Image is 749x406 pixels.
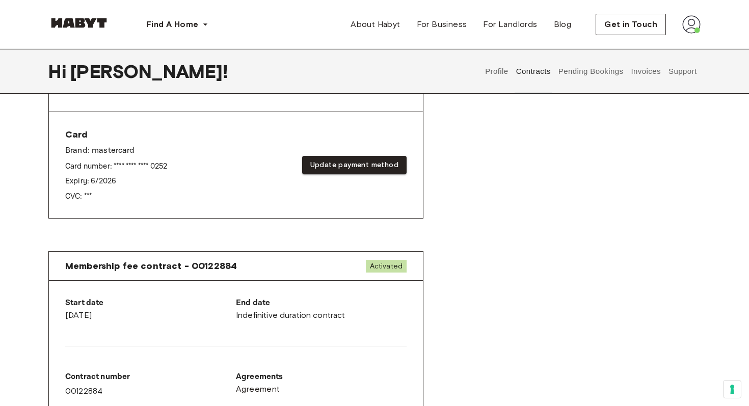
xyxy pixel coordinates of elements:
[65,297,236,321] div: [DATE]
[409,14,475,35] a: For Business
[630,49,662,94] button: Invoices
[596,14,666,35] button: Get in Touch
[484,49,510,94] button: Profile
[65,176,167,186] p: Expiry: 6 / 2026
[65,371,236,383] p: Contract number
[65,260,237,272] span: Membership fee contract - 00122884
[481,49,701,94] div: user profile tabs
[236,297,407,321] div: Indefinitive duration contract
[342,14,408,35] a: About Habyt
[236,371,407,383] p: Agreements
[667,49,698,94] button: Support
[236,297,407,309] p: End date
[483,18,537,31] span: For Landlords
[366,260,407,273] span: Activated
[475,14,545,35] a: For Landlords
[236,383,407,395] a: Agreement
[546,14,580,35] a: Blog
[70,61,228,82] span: [PERSON_NAME] !
[48,18,110,28] img: Habyt
[724,381,741,398] button: Your consent preferences for tracking technologies
[554,18,572,31] span: Blog
[417,18,467,31] span: For Business
[351,18,400,31] span: About Habyt
[65,297,236,309] p: Start date
[65,145,167,157] p: Brand: mastercard
[682,15,701,34] img: avatar
[138,14,217,35] button: Find A Home
[146,18,198,31] span: Find A Home
[65,128,167,141] span: Card
[604,18,657,31] span: Get in Touch
[65,371,236,397] div: 00122884
[515,49,552,94] button: Contracts
[557,49,625,94] button: Pending Bookings
[302,156,407,175] button: Update payment method
[48,61,70,82] span: Hi
[236,383,280,395] span: Agreement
